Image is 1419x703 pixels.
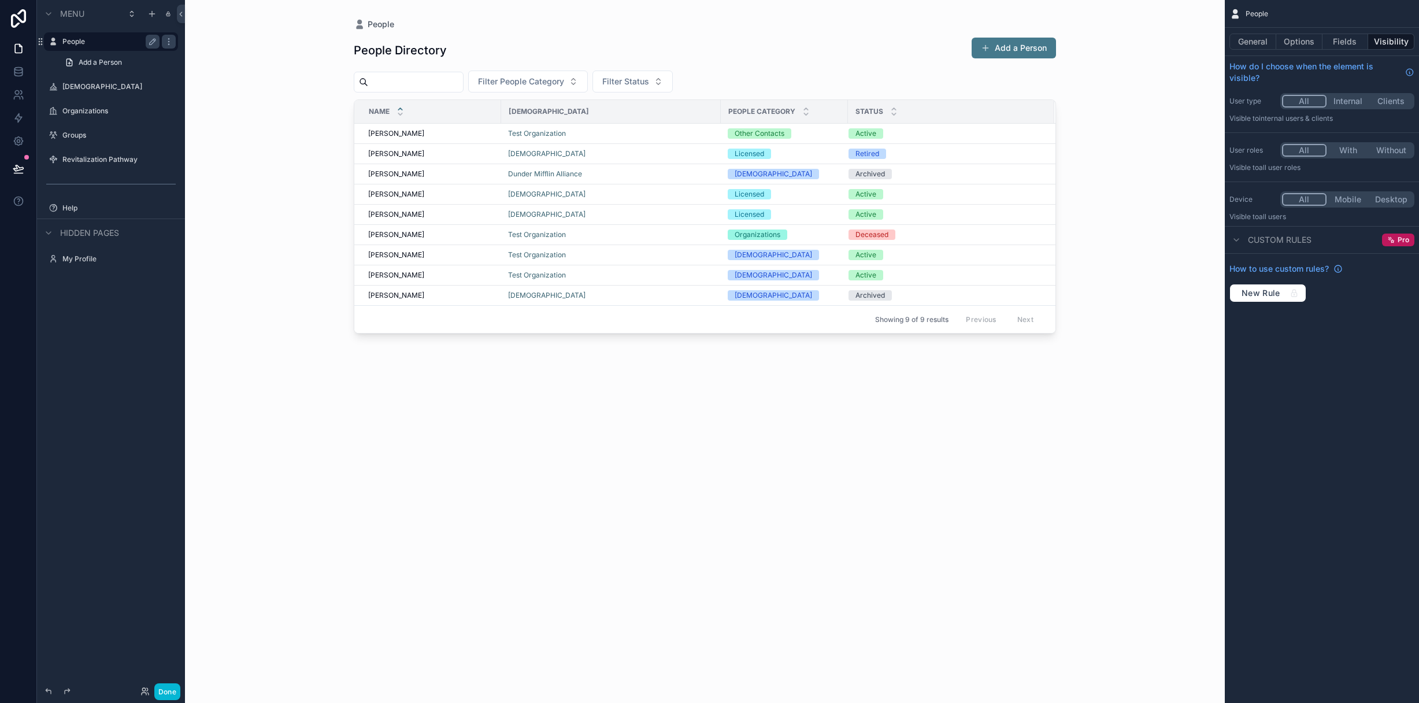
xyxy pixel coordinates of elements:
span: Showing 9 of 9 results [875,315,949,324]
label: User roles [1229,146,1276,155]
button: All [1282,193,1327,206]
label: Help [62,203,176,213]
span: How do I choose when the element is visible? [1229,61,1401,84]
button: Mobile [1327,193,1370,206]
p: Visible to [1229,114,1414,123]
span: [DEMOGRAPHIC_DATA] [509,107,589,116]
label: Revitalization Pathway [62,155,176,164]
a: Add a Person [58,53,178,72]
span: People [1246,9,1268,18]
button: All [1282,95,1327,108]
label: People [62,37,155,46]
span: Custom rules [1248,234,1311,246]
p: Visible to [1229,212,1414,221]
button: New Rule [1229,284,1306,302]
span: Name [369,107,390,116]
span: Status [855,107,883,116]
button: Options [1276,34,1322,50]
p: Visible to [1229,163,1414,172]
span: Menu [60,8,84,20]
span: all users [1259,212,1286,221]
span: New Rule [1237,288,1285,298]
span: Pro [1398,235,1409,245]
a: How do I choose when the element is visible? [1229,61,1414,84]
button: Visibility [1368,34,1414,50]
label: User type [1229,97,1276,106]
span: All user roles [1259,163,1301,172]
span: Internal users & clients [1259,114,1333,123]
label: Groups [62,131,176,140]
span: People Category [728,107,795,116]
button: General [1229,34,1276,50]
button: With [1327,144,1370,157]
label: My Profile [62,254,176,264]
label: [DEMOGRAPHIC_DATA] [62,82,176,91]
button: Clients [1369,95,1413,108]
button: Without [1369,144,1413,157]
label: Device [1229,195,1276,204]
button: Fields [1322,34,1369,50]
button: All [1282,144,1327,157]
span: Hidden pages [60,227,119,239]
span: Add a Person [79,58,122,67]
button: Desktop [1369,193,1413,206]
a: How to use custom rules? [1229,263,1343,275]
span: How to use custom rules? [1229,263,1329,275]
button: Done [154,683,180,700]
label: Organizations [62,106,176,116]
button: Internal [1327,95,1370,108]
